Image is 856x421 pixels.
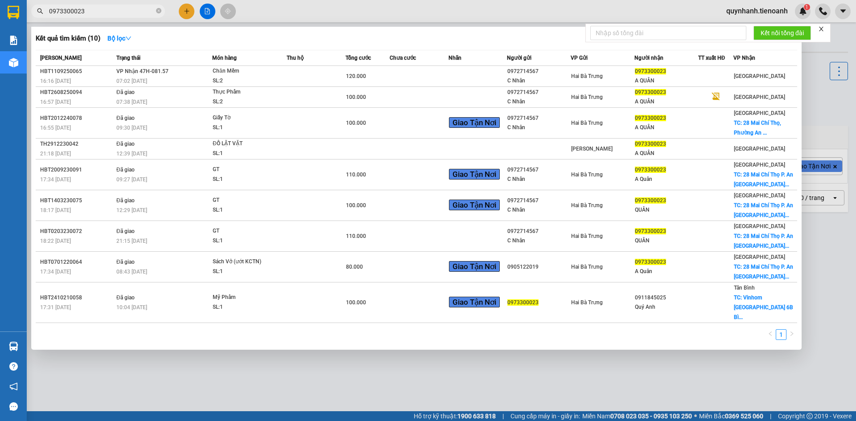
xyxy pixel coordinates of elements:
span: Đã giao [116,259,135,265]
span: TC: 28 Mai Chí Thọ P. An [GEOGRAPHIC_DATA]... [734,172,793,188]
span: 08:43 [DATE] [116,269,147,275]
span: right [789,331,794,336]
span: Tổng cước [346,55,371,61]
span: close-circle [156,7,161,16]
span: 10:04 [DATE] [116,304,147,311]
span: 100.000 [346,94,366,100]
div: SL: 2 [213,97,280,107]
div: GT [213,196,280,205]
span: Nhãn [449,55,461,61]
span: 120.000 [346,73,366,79]
div: 0911845025 [635,293,698,302]
span: Hai Bà Trưng [571,94,603,100]
span: close-circle [156,8,161,13]
span: [GEOGRAPHIC_DATA] [734,73,785,79]
button: right [786,329,797,340]
div: Thực Phẩm [213,87,280,97]
div: HBT1403230075 [40,196,114,205]
div: 0905122019 [507,262,570,272]
div: SL: 1 [213,175,280,184]
div: Q ÁO [213,323,280,333]
div: C Nhân [507,123,570,132]
span: TC: Vinhom [GEOGRAPHIC_DATA] 6B Bì... [734,294,793,320]
span: [GEOGRAPHIC_DATA] [734,146,785,152]
div: A QUÂN [635,149,698,158]
span: 0973300023 [635,141,666,147]
span: [GEOGRAPHIC_DATA] [734,162,785,168]
span: TC: 28 Mai Chí Thọ, Phường An ... [734,120,781,136]
span: 07:02 [DATE] [116,78,147,84]
span: Hai Bà Trưng [571,264,603,270]
a: 1 [776,330,786,339]
span: Món hàng [212,55,237,61]
span: Thu hộ [287,55,304,61]
li: 1 [776,329,786,340]
span: down [125,35,132,41]
span: 18:17 [DATE] [40,207,71,213]
span: search [37,8,43,14]
div: 0972714567 [507,67,570,76]
span: 0973300023 [635,89,666,95]
img: logo-vxr [8,6,19,19]
div: C Nhân [507,236,570,245]
div: Giấy Tờ [213,113,280,123]
span: 0973300023 [635,68,666,74]
div: HBT2009230091 [40,165,114,175]
span: [GEOGRAPHIC_DATA] [734,110,785,116]
div: A QUÂN [635,76,698,86]
div: TH2912230042 [40,139,114,149]
span: 0973300023 [635,115,666,121]
div: 0972714567 [507,196,570,205]
span: 09:30 [DATE] [116,125,147,131]
div: 0972714567 [507,165,570,175]
span: 110.000 [346,172,366,178]
span: 12:39 [DATE] [116,151,147,157]
span: 17:34 [DATE] [40,176,71,183]
span: 16:55 [DATE] [40,125,71,131]
div: GT [213,226,280,236]
span: [GEOGRAPHIC_DATA] [734,254,785,260]
span: Kết nối tổng đài [761,28,804,38]
span: 21:15 [DATE] [116,238,147,244]
span: 21:18 [DATE] [40,151,71,157]
span: Đã giao [116,89,135,95]
div: GT [213,165,280,175]
div: HBT2410210058 [40,293,114,302]
span: Hai Bà Trưng [571,120,603,126]
div: C Nhân [507,76,570,86]
span: Đã giao [116,167,135,173]
div: HBT1109250065 [40,67,114,76]
span: question-circle [9,362,18,371]
div: TB2206210169 [40,323,114,333]
span: Tân Bình [734,285,755,291]
div: QUÂN [635,236,698,245]
div: Quý Anh [635,302,698,312]
div: Sách Vở (ướt KCTN) [213,257,280,267]
span: TC: 28 Mai Chí Thọ P. An [GEOGRAPHIC_DATA]... [734,202,793,218]
div: HBT2012240078 [40,114,114,123]
div: Mỹ Phẩm [213,293,280,302]
span: left [768,331,773,336]
span: [PERSON_NAME] [40,55,82,61]
span: Đã giao [116,228,135,234]
span: TC: 28 Mai Chí Thọ P. An [GEOGRAPHIC_DATA]... [734,264,793,280]
span: 17:31 [DATE] [40,304,71,311]
span: Giao Tận Nơi [449,261,500,272]
span: 16:57 [DATE] [40,99,71,105]
button: Bộ lọcdown [100,31,139,45]
span: 100.000 [346,202,366,208]
img: solution-icon [9,36,18,45]
img: warehouse-icon [9,342,18,351]
span: VP Gửi [571,55,588,61]
span: Đã giao [116,141,135,147]
div: SL: 2 [213,76,280,86]
span: Đã giao [116,294,135,301]
span: Giao Tận Nơi [449,169,500,180]
div: SL: 1 [213,149,280,159]
div: SL: 1 [213,302,280,312]
span: Hai Bà Trưng [571,202,603,208]
div: ĐỒ LẶT VẶT [213,139,280,149]
div: C Nhân [507,175,570,184]
li: Previous Page [765,329,776,340]
div: A QUÂN [635,123,698,132]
